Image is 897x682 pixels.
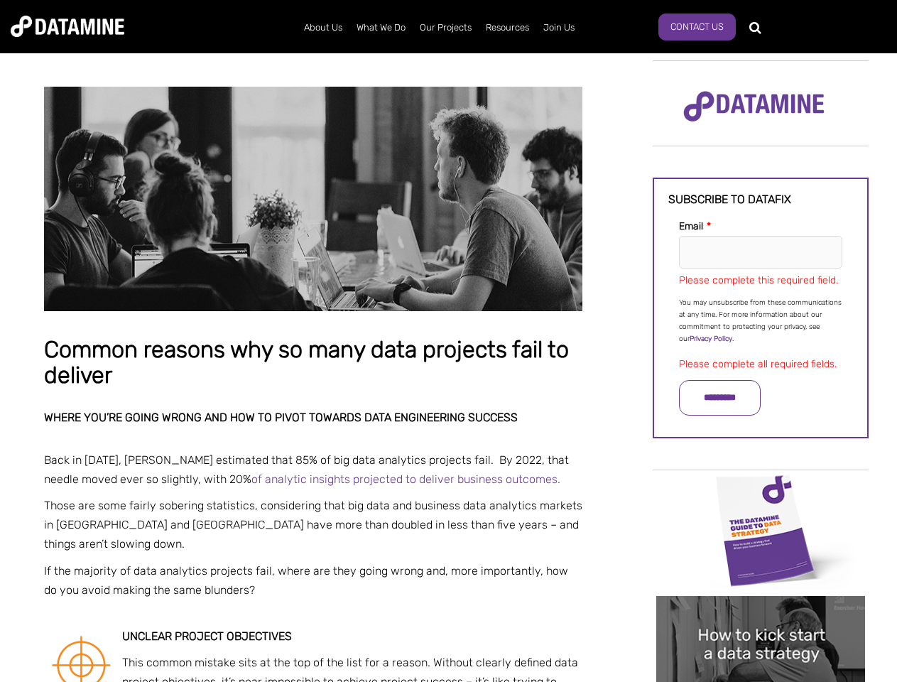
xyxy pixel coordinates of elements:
[44,561,582,600] p: If the majority of data analytics projects fail, where are they going wrong and, more importantly...
[251,472,560,486] a: of analytic insights projected to deliver business outcomes.
[690,335,732,343] a: Privacy Policy
[658,13,736,40] a: Contact Us
[413,9,479,46] a: Our Projects
[44,337,582,388] h1: Common reasons why so many data projects fail to deliver
[656,472,865,589] img: Data Strategy Cover thumbnail
[668,193,853,206] h3: Subscribe to datafix
[44,450,582,489] p: Back in [DATE], [PERSON_NAME] estimated that 85% of big data analytics projects fail. By 2022, th...
[479,9,536,46] a: Resources
[349,9,413,46] a: What We Do
[679,274,838,286] label: Please complete this required field.
[679,220,703,232] span: Email
[674,82,834,131] img: Datamine Logo No Strapline - Purple
[536,9,582,46] a: Join Us
[122,629,292,643] strong: Unclear project objectives
[679,358,837,370] label: Please complete all required fields.
[44,496,582,554] p: Those are some fairly sobering statistics, considering that big data and business data analytics ...
[297,9,349,46] a: About Us
[679,297,842,345] p: You may unsubscribe from these communications at any time. For more information about our commitm...
[44,87,582,311] img: Common reasons why so many data projects fail to deliver
[11,16,124,37] img: Datamine
[44,411,582,424] h2: Where you’re going wrong and how to pivot towards data engineering success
